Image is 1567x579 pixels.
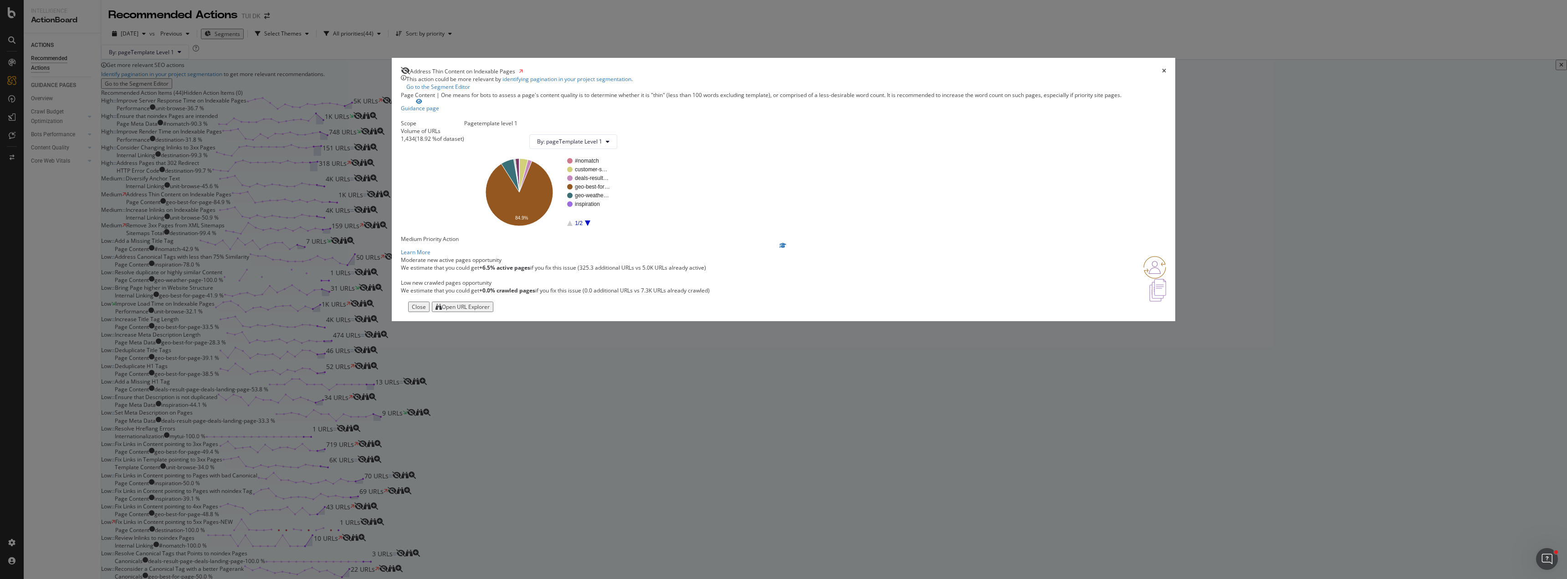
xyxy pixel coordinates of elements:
text: inspiration [575,201,600,207]
iframe: Intercom live chat [1536,548,1558,570]
div: Learn More [401,248,1166,256]
a: identifying pagination in your project segmentation [502,75,631,83]
div: info banner [401,75,1166,91]
strong: +6.5% active pages [479,264,530,272]
button: Close [408,302,430,312]
div: eye-slash [401,67,410,74]
img: e5DMFwAAAABJRU5ErkJggg== [1149,279,1166,302]
img: RO06QsNG.png [1143,256,1166,279]
div: Volume of URLs [401,127,464,135]
a: Learn More [401,243,1166,256]
div: ( 18.92 % of dataset ) [415,135,464,143]
a: Guidance page [401,99,439,112]
p: We estimate that you could get if you fix this issue (0.0 additional URLs vs 7.3K URLs already cr... [401,287,710,294]
button: By: pageTemplate Level 1 [529,134,617,149]
span: Page Content [401,91,435,99]
span: Address Thin Content on Indexable Pages [410,67,515,75]
div: times [1162,67,1166,75]
svg: A chart. [471,156,617,228]
div: Moderate new active pages opportunity [401,256,706,264]
text: 1/2 [575,220,583,226]
div: This action could be more relevant by . [406,75,633,91]
a: Go to the Segment Editor [406,83,470,91]
span: By: pageTemplate Level 1 [537,138,602,145]
span: | [436,91,440,99]
strong: +0.0% crawled pages [479,287,535,294]
text: customer-s… [575,166,607,173]
div: Open URL Explorer [442,303,490,311]
text: geo-best-for… [575,184,610,190]
div: 1,434 [401,135,415,143]
div: Pagetemplate level 1 [464,119,625,127]
div: Close [412,303,426,311]
div: Scope [401,119,464,127]
div: Low new crawled pages opportunity [401,279,710,287]
div: One means for bots to assess a page's content quality is to determine whether it is "thin" (less ... [401,91,1121,99]
text: 84.9% [515,215,528,220]
div: modal [392,58,1175,321]
span: Medium Priority Action [401,235,459,243]
text: #nomatch [575,158,599,164]
p: We estimate that you could get if you fix this issue (325.3 additional URLs vs 5.0K URLs already ... [401,264,706,272]
text: geo-weathe… [575,192,609,199]
div: Guidance page [401,104,439,112]
text: deals-result… [575,175,609,181]
button: Open URL Explorer [432,302,493,312]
